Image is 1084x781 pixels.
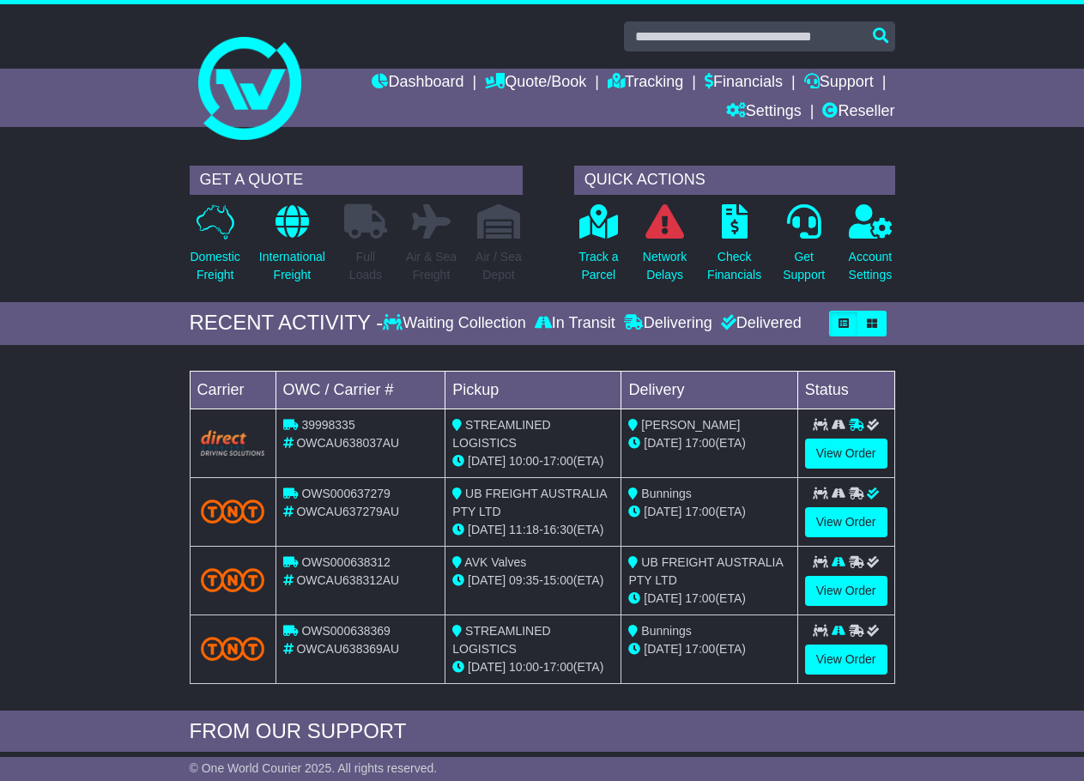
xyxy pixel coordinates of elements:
[642,203,687,294] a: NetworkDelays
[452,624,550,656] span: STREAMLINED LOGISTICS
[717,314,802,333] div: Delivered
[621,371,797,409] td: Delivery
[805,507,887,537] a: View Order
[641,487,691,500] span: Bunnings
[530,314,620,333] div: In Transit
[628,434,790,452] div: (ETA)
[276,371,445,409] td: OWC / Carrier #
[805,645,887,675] a: View Order
[190,166,523,195] div: GET A QUOTE
[452,452,614,470] div: - (ETA)
[201,568,265,591] img: TNT_Domestic.png
[706,203,762,294] a: CheckFinancials
[805,439,887,469] a: View Order
[259,248,325,284] p: International Freight
[190,719,895,744] div: FROM OUR SUPPORT
[685,591,715,605] span: 17:00
[644,505,681,518] span: [DATE]
[344,248,387,284] p: Full Loads
[726,98,802,127] a: Settings
[452,487,607,518] span: UB FREIGHT AUSTRALIA PTY LTD
[258,203,326,294] a: InternationalFreight
[509,523,539,536] span: 11:18
[578,203,619,294] a: Track aParcel
[485,69,586,98] a: Quote/Book
[509,454,539,468] span: 10:00
[468,454,506,468] span: [DATE]
[468,523,506,536] span: [DATE]
[406,248,457,284] p: Air & Sea Freight
[296,505,399,518] span: OWCAU637279AU
[707,248,761,284] p: Check Financials
[452,418,550,450] span: STREAMLINED LOGISTICS
[641,624,691,638] span: Bunnings
[296,642,399,656] span: OWCAU638369AU
[685,505,715,518] span: 17:00
[685,436,715,450] span: 17:00
[190,371,276,409] td: Carrier
[372,69,463,98] a: Dashboard
[848,203,893,294] a: AccountSettings
[475,248,522,284] p: Air / Sea Depot
[628,590,790,608] div: (ETA)
[301,624,391,638] span: OWS000638369
[301,487,391,500] span: OWS000637279
[296,436,399,450] span: OWCAU638037AU
[509,660,539,674] span: 10:00
[574,166,895,195] div: QUICK ACTIONS
[644,436,681,450] span: [DATE]
[608,69,683,98] a: Tracking
[296,573,399,587] span: OWCAU638312AU
[190,203,241,294] a: DomesticFreight
[191,248,240,284] p: Domestic Freight
[452,521,614,539] div: - (ETA)
[190,311,384,336] div: RECENT ACTIVITY -
[644,591,681,605] span: [DATE]
[543,454,573,468] span: 17:00
[644,642,681,656] span: [DATE]
[641,418,740,432] span: [PERSON_NAME]
[201,637,265,660] img: TNT_Domestic.png
[849,248,893,284] p: Account Settings
[685,642,715,656] span: 17:00
[543,660,573,674] span: 17:00
[190,761,438,775] span: © One World Courier 2025. All rights reserved.
[620,314,717,333] div: Delivering
[628,503,790,521] div: (ETA)
[543,523,573,536] span: 16:30
[804,69,874,98] a: Support
[628,555,783,587] span: UB FREIGHT AUSTRALIA PTY LTD
[452,658,614,676] div: - (ETA)
[301,555,391,569] span: OWS000638312
[452,572,614,590] div: - (ETA)
[509,573,539,587] span: 09:35
[783,248,825,284] p: Get Support
[782,203,826,294] a: GetSupport
[543,573,573,587] span: 15:00
[468,573,506,587] span: [DATE]
[643,248,687,284] p: Network Delays
[822,98,894,127] a: Reseller
[201,499,265,523] img: TNT_Domestic.png
[797,371,894,409] td: Status
[201,430,265,456] img: Direct.png
[383,314,530,333] div: Waiting Collection
[578,248,618,284] p: Track a Parcel
[705,69,783,98] a: Financials
[805,576,887,606] a: View Order
[628,640,790,658] div: (ETA)
[464,555,526,569] span: AVK Valves
[301,418,354,432] span: 39998335
[468,660,506,674] span: [DATE]
[445,371,621,409] td: Pickup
